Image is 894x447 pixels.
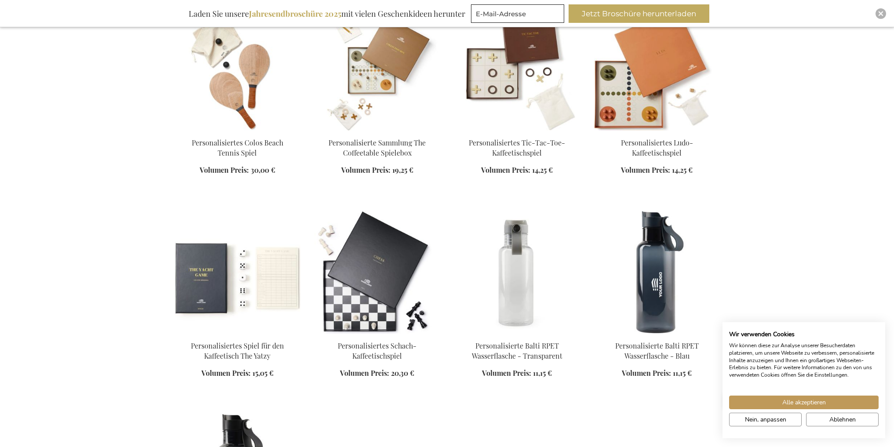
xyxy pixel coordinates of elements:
a: Volumen Preis: 14,25 € [621,165,693,175]
a: Volumen Preis: 11,15 € [482,368,552,378]
button: Akzeptieren Sie alle cookies [729,396,879,409]
a: The Yatzy Coffee Table Game [175,330,300,338]
span: Volumen Preis: [482,368,531,378]
b: Jahresendbroschüre 2025 [249,8,341,19]
span: Volumen Preis: [340,368,389,378]
img: LUDO coffee table game [594,7,720,131]
img: Collection Box Of Games [314,7,440,131]
a: Personalisierte Balti RPET Wasserflasche - Blau [615,341,699,360]
img: Close [878,11,883,16]
a: Volumen Preis: 15,05 € [201,368,274,378]
span: Volumen Preis: [200,165,249,174]
span: 11,15 € [533,368,552,378]
a: Volumen Preis: 30,00 € [200,165,275,175]
img: Colos Beach Tennis Game [175,7,300,131]
span: Volumen Preis: [622,368,671,378]
a: Collection Box Of Games [314,127,440,135]
a: TIC TAC TOE coffee table game [454,127,580,135]
span: 20,30 € [391,368,414,378]
span: 14,25 € [532,165,553,174]
a: Volumen Preis: 11,15 € [622,368,692,378]
a: Volumen Preis: 19,25 € [341,165,413,175]
a: LUDO coffee table game [594,127,720,135]
span: Nein, anpassen [745,415,786,424]
a: Personalisierte Sammlung The Coffeetable Spielebox [328,138,426,157]
button: Jetzt Broschüre herunterladen [569,4,709,23]
button: cookie Einstellungen anpassen [729,413,802,426]
p: Wir können diese zur Analyse unserer Besucherdaten platzieren, um unsere Webseite zu verbessern, ... [729,342,879,379]
span: Alle akzeptieren [782,398,826,407]
span: Volumen Preis: [341,165,390,174]
span: 14,25 € [672,165,693,174]
a: Colos Beach Tennis Game [175,127,300,135]
span: 11,15 € [673,368,692,378]
img: Personalised Balti RPET Water Bottle [454,211,580,334]
button: Alle verweigern cookies [806,413,879,426]
span: 19,25 € [392,165,413,174]
a: Personalisiertes Tic-Tac-Toe-Kaffeetischspiel [469,138,565,157]
input: E-Mail-Adresse [471,4,564,23]
span: 15,05 € [252,368,274,378]
img: TIC TAC TOE coffee table game [454,7,580,131]
a: Personalised Balti RPET Water Bottle [594,330,720,338]
span: Volumen Preis: [481,165,530,174]
span: Volumen Preis: [201,368,251,378]
a: Personalisiertes Schach-Kaffeetischspiel [338,341,416,360]
img: Chess coffee table game [314,211,440,334]
a: Volumen Preis: 14,25 € [481,165,553,175]
a: Chess coffee table game [314,330,440,338]
span: Volumen Preis: [621,165,670,174]
span: Ablehnen [829,415,856,424]
span: 30,00 € [251,165,275,174]
img: Personalised Balti RPET Water Bottle [594,211,720,334]
a: Personalisierte Balti RPET Wasserflasche - Transparent [472,341,562,360]
a: Personalisiertes Ludo-Kaffeetischspiel [621,138,693,157]
form: marketing offers and promotions [471,4,567,25]
div: Close [876,8,886,19]
a: Personalisiertes Colos Beach Tennis Spiel [192,138,283,157]
a: Personalised Balti RPET Water Bottle [454,330,580,338]
div: Laden Sie unsere mit vielen Geschenkideen herunter [185,4,469,23]
h2: Wir verwenden Cookies [729,331,879,338]
img: The Yatzy Coffee Table Game [175,211,300,334]
a: Volumen Preis: 20,30 € [340,368,414,378]
a: Personalisiertes Spiel für den Kaffeetisch The Yatzy [191,341,284,360]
